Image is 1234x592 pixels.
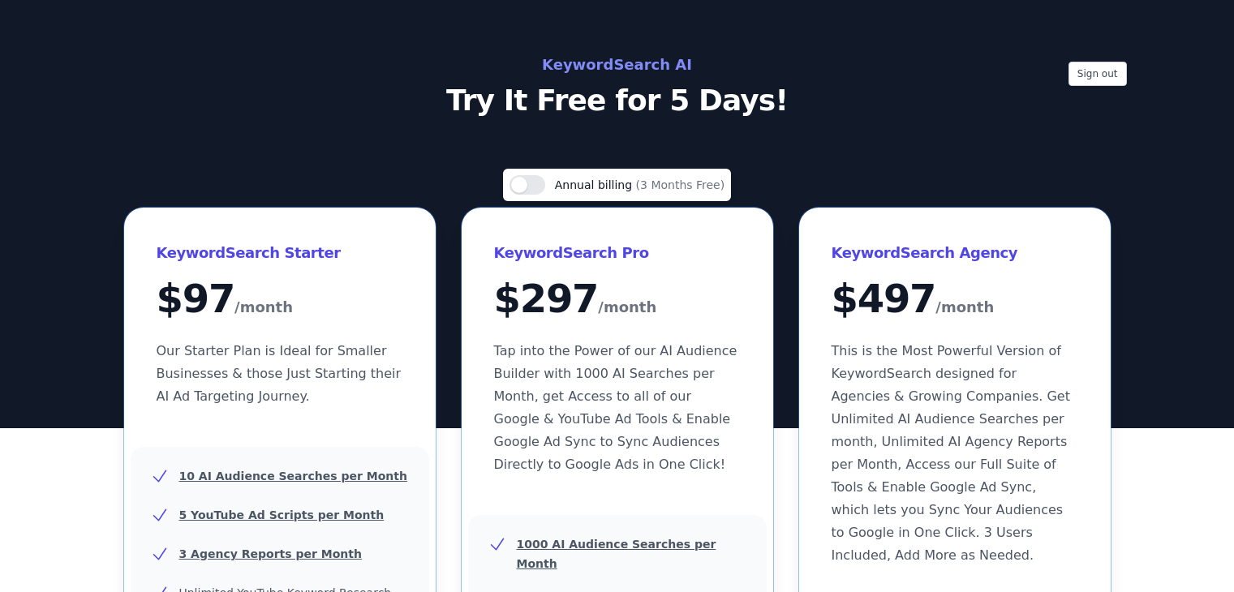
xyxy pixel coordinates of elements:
div: $ 297 [494,279,741,320]
span: /month [935,294,994,320]
u: 1000 AI Audience Searches per Month [517,538,716,570]
h2: KeywordSearch AI [254,52,981,78]
h3: KeywordSearch Agency [832,240,1078,266]
p: Try It Free for 5 Days! [254,84,981,117]
span: Our Starter Plan is Ideal for Smaller Businesses & those Just Starting their AI Ad Targeting Jour... [157,343,402,404]
u: 10 AI Audience Searches per Month [179,470,407,483]
span: /month [598,294,656,320]
span: /month [234,294,293,320]
span: This is the Most Powerful Version of KeywordSearch designed for Agencies & Growing Companies. Get... [832,343,1070,563]
span: (3 Months Free) [636,178,725,191]
span: Tap into the Power of our AI Audience Builder with 1000 AI Searches per Month, get Access to all ... [494,343,737,472]
h3: KeywordSearch Starter [157,240,403,266]
div: $ 497 [832,279,1078,320]
u: 3 Agency Reports per Month [179,547,362,560]
span: Annual billing [555,178,636,191]
button: Sign out [1068,62,1127,86]
div: $ 97 [157,279,403,320]
h3: KeywordSearch Pro [494,240,741,266]
u: 5 YouTube Ad Scripts per Month [179,508,385,521]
